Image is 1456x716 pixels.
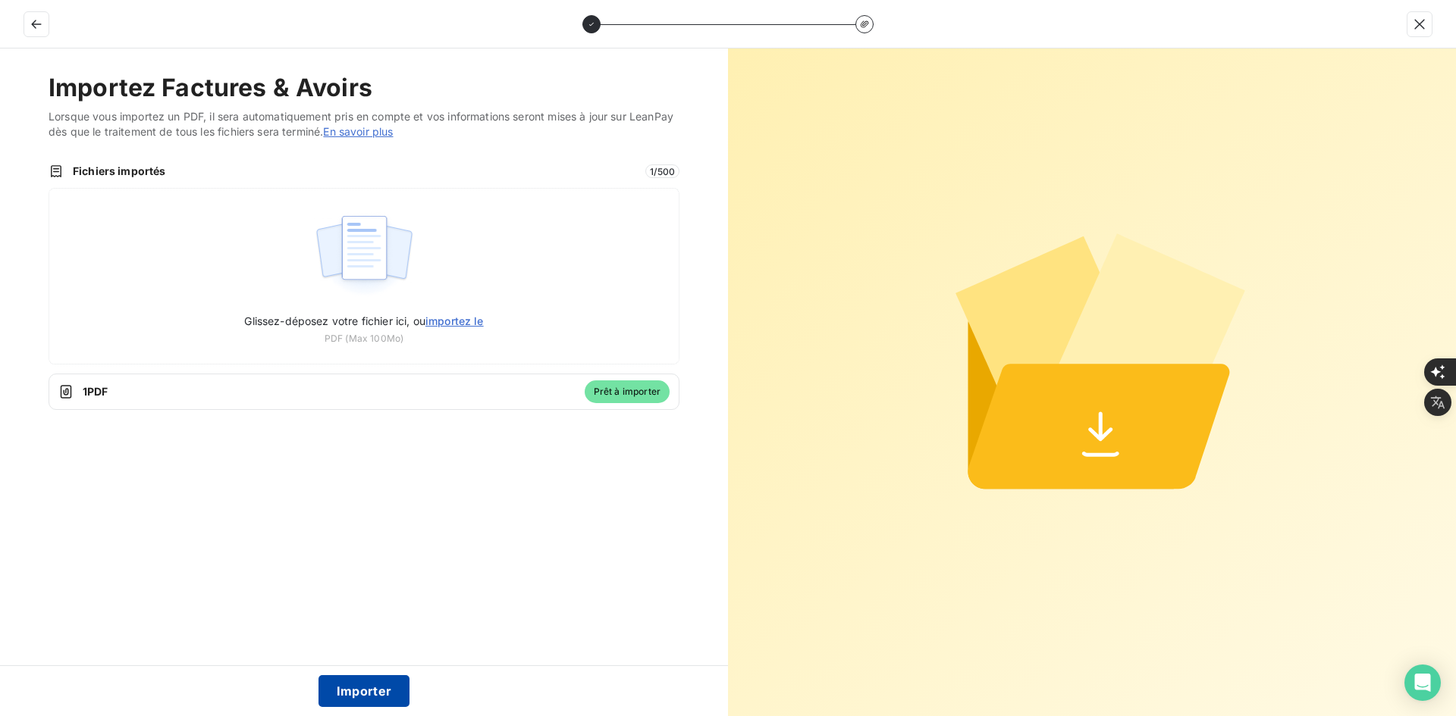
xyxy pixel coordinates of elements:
span: 1 PDF [83,384,576,399]
div: Open Intercom Messenger [1404,664,1441,701]
span: Fichiers importés [73,164,636,179]
a: En savoir plus [323,125,393,138]
h2: Importez Factures & Avoirs [49,73,679,103]
span: Glissez-déposez votre fichier ici, ou [244,314,483,327]
span: importez le [425,314,484,327]
span: Lorsque vous importez un PDF, il sera automatiquement pris en compte et vos informations seront m... [49,109,679,139]
span: 1 / 500 [645,164,679,178]
button: Importer [318,675,410,707]
span: Prêt à importer [585,380,670,403]
span: PDF (Max 100Mo) [325,332,403,345]
img: illustration [314,207,415,304]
